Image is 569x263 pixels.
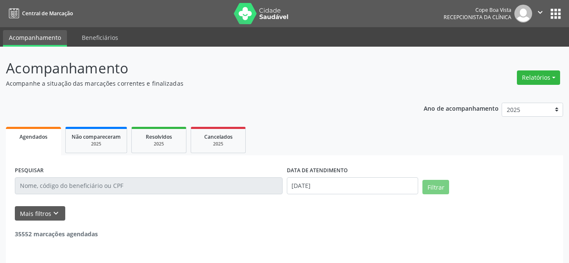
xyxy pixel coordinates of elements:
a: Beneficiários [76,30,124,45]
label: PESQUISAR [15,164,44,177]
p: Acompanhe a situação das marcações correntes e finalizadas [6,79,396,88]
div: Cope Boa Vista [444,6,511,14]
span: Recepcionista da clínica [444,14,511,21]
img: img [514,5,532,22]
div: 2025 [197,141,239,147]
button: Filtrar [422,180,449,194]
strong: 35552 marcações agendadas [15,230,98,238]
span: Cancelados [204,133,233,140]
i:  [536,8,545,17]
span: Central de Marcação [22,10,73,17]
button:  [532,5,548,22]
a: Central de Marcação [6,6,73,20]
input: Nome, código do beneficiário ou CPF [15,177,283,194]
p: Ano de acompanhamento [424,103,499,113]
a: Acompanhamento [3,30,67,47]
button: Mais filtroskeyboard_arrow_down [15,206,65,221]
button: apps [548,6,563,21]
div: 2025 [138,141,180,147]
i: keyboard_arrow_down [51,209,61,218]
span: Agendados [19,133,47,140]
span: Resolvidos [146,133,172,140]
div: 2025 [72,141,121,147]
p: Acompanhamento [6,58,396,79]
label: DATA DE ATENDIMENTO [287,164,348,177]
input: Selecione um intervalo [287,177,419,194]
button: Relatórios [517,70,560,85]
span: Não compareceram [72,133,121,140]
